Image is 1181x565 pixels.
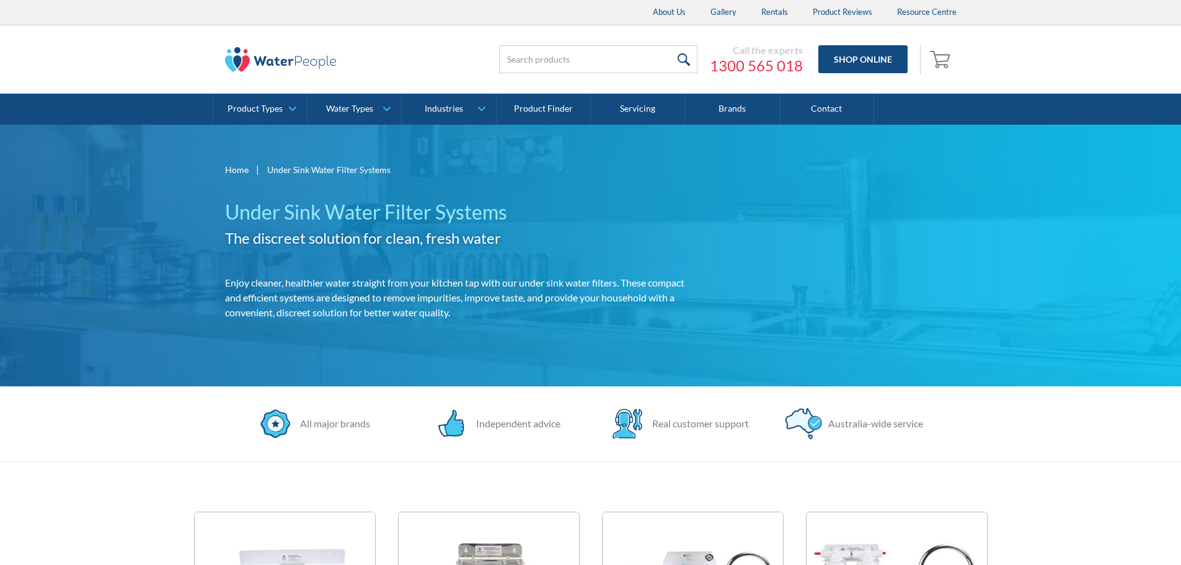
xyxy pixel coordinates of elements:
a: Product Types [213,94,307,125]
a: Contact [780,94,874,125]
a: Water Types [307,94,401,125]
a: Shop Online [818,45,908,73]
a: Brands [685,94,779,125]
div: All major brands [294,416,370,431]
div: Real customer support [646,416,749,431]
a: Servicing [591,94,685,125]
div: Independent advice [470,416,560,431]
a: Home [225,163,249,176]
div: Australia-wide service [822,416,923,431]
div: Industries [425,104,463,114]
p: Enjoy cleaner, healthier water straight from your kitchen tap with our under sink water filters. ... [225,275,701,320]
div: Call the experts [710,44,803,56]
div: Under Sink Water Filter Systems [267,163,391,176]
img: shopping cart [930,49,953,69]
img: The Water People [225,47,337,72]
div: Product Types [228,104,283,114]
input: Search products [499,45,697,73]
h1: Under Sink Water Filter Systems [225,197,701,227]
a: Product Finder [497,94,591,125]
a: 1300 565 018 [710,56,803,75]
h2: The discreet solution for clean, fresh water [225,227,701,249]
div: | [255,162,261,177]
a: Open cart [927,45,957,74]
a: Industries [402,94,495,125]
div: Water Types [326,104,373,114]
